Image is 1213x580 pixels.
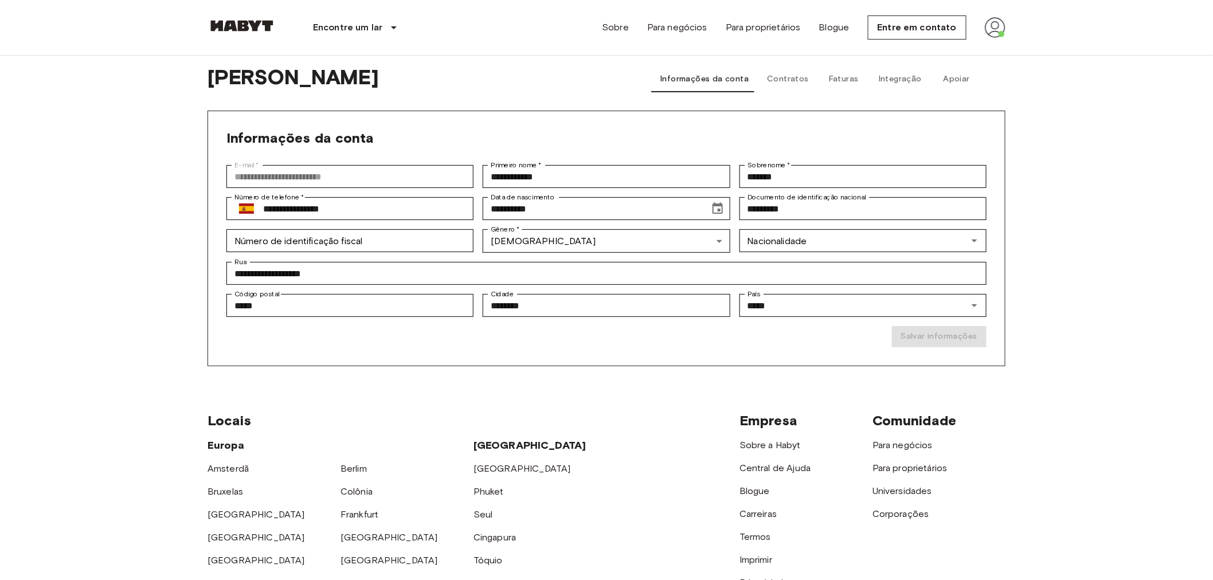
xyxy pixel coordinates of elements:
a: Para negócios [872,440,933,450]
div: E-mail [226,165,474,188]
a: Para proprietários [872,463,948,473]
a: Corporações [872,508,929,519]
div: Código postal [226,294,474,317]
a: Blogue [739,485,770,496]
div: Documento de identificação nacional [739,197,987,220]
font: [DEMOGRAPHIC_DATA] [491,236,596,246]
font: Faturas [829,74,859,84]
a: Sobre [602,21,629,34]
font: Informações da conta [660,74,749,84]
button: Abrir [967,233,983,249]
a: [GEOGRAPHIC_DATA] [474,463,571,474]
a: Bruxelas [208,486,243,497]
a: Central de Ajuda [739,463,811,473]
div: Rua [226,262,987,285]
font: Comunidade [872,412,957,429]
a: Seul [474,509,493,520]
font: Integração [879,74,922,84]
a: [GEOGRAPHIC_DATA] [208,555,305,566]
font: Cidade [491,290,514,298]
div: Número de identificação fiscal [226,229,474,252]
div: Sobrenome [739,165,987,188]
font: Primeiro nome [491,161,537,169]
font: Locais [208,412,251,429]
a: Carreiras [739,508,777,519]
a: Cingapura [474,532,516,543]
font: Código postal [234,290,280,298]
font: Sobrenome [748,161,786,169]
a: Tóquio [474,555,503,566]
img: Hábito [208,20,276,32]
font: Blogue [819,22,850,33]
font: Gênero [491,225,515,233]
a: Para proprietários [726,21,801,34]
a: Phuket [474,486,504,497]
a: Berlim [341,463,367,474]
a: [GEOGRAPHIC_DATA] [208,532,305,543]
button: Selecione o país [234,197,259,221]
div: Cidade [483,294,730,317]
font: Documento de identificação nacional [748,193,866,201]
div: Primeiro nome [483,165,730,188]
a: [GEOGRAPHIC_DATA] [341,532,438,543]
font: Entre em contato [878,22,957,33]
button: Abrir [967,297,983,313]
img: Espanha [239,203,254,214]
font: Informações da conta [226,130,374,146]
a: Para negócios [647,21,707,34]
button: Escolha a data, a data selecionada é 15 de setembro de 1979 [706,197,729,220]
a: Frankfurt [341,509,378,520]
font: [GEOGRAPHIC_DATA] [474,439,586,452]
font: Sobre [602,22,629,33]
a: [GEOGRAPHIC_DATA] [208,509,305,520]
a: [GEOGRAPHIC_DATA] [341,555,438,566]
a: Termos [739,531,771,542]
font: Encontre um lar [313,22,382,33]
a: Colônia [341,486,373,497]
a: Entre em contato [868,15,967,40]
font: Para proprietários [726,22,801,33]
font: Empresa [739,412,798,429]
font: [PERSON_NAME] [208,64,379,89]
a: Universidades [872,485,932,496]
font: Contratos [767,74,809,84]
font: Apoiar [944,74,970,84]
font: Rua [234,258,246,266]
a: Imprimir [739,554,772,565]
font: País [748,290,760,298]
a: Amsterdã [208,463,249,474]
a: Sobre a Habyt [739,440,801,450]
font: Número de telefone [234,193,300,201]
font: Data de nascimento [491,193,555,201]
img: avatar [985,17,1005,38]
font: E-mail [234,161,254,169]
a: Blogue [819,21,850,34]
font: Para negócios [647,22,707,33]
font: Europa [208,439,244,452]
